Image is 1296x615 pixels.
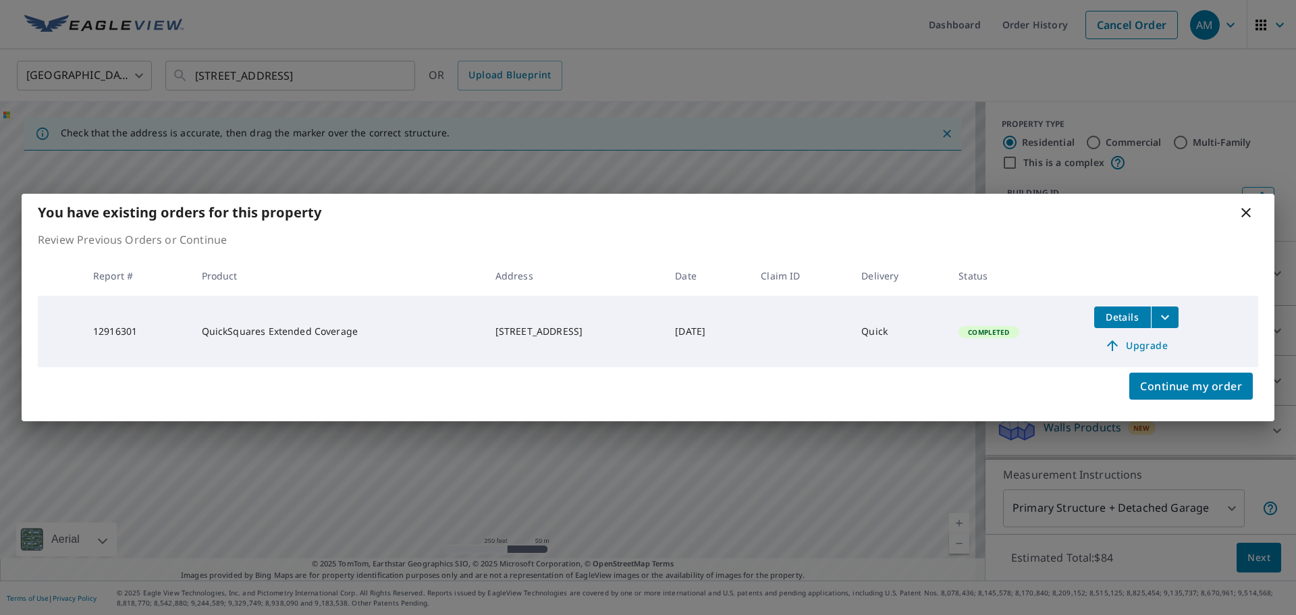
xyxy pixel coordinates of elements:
th: Product [191,256,485,296]
td: [DATE] [664,296,750,367]
th: Status [948,256,1083,296]
th: Delivery [850,256,948,296]
td: QuickSquares Extended Coverage [191,296,485,367]
button: Continue my order [1129,373,1253,400]
td: Quick [850,296,948,367]
span: Completed [960,327,1017,337]
th: Date [664,256,750,296]
th: Address [485,256,665,296]
span: Details [1102,311,1143,323]
b: You have existing orders for this property [38,203,321,221]
span: Continue my order [1140,377,1242,396]
div: [STREET_ADDRESS] [495,325,654,338]
button: detailsBtn-12916301 [1094,306,1151,328]
th: Report # [82,256,191,296]
p: Review Previous Orders or Continue [38,232,1258,248]
td: 12916301 [82,296,191,367]
span: Upgrade [1102,338,1170,354]
th: Claim ID [750,256,850,296]
a: Upgrade [1094,335,1179,356]
button: filesDropdownBtn-12916301 [1151,306,1179,328]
